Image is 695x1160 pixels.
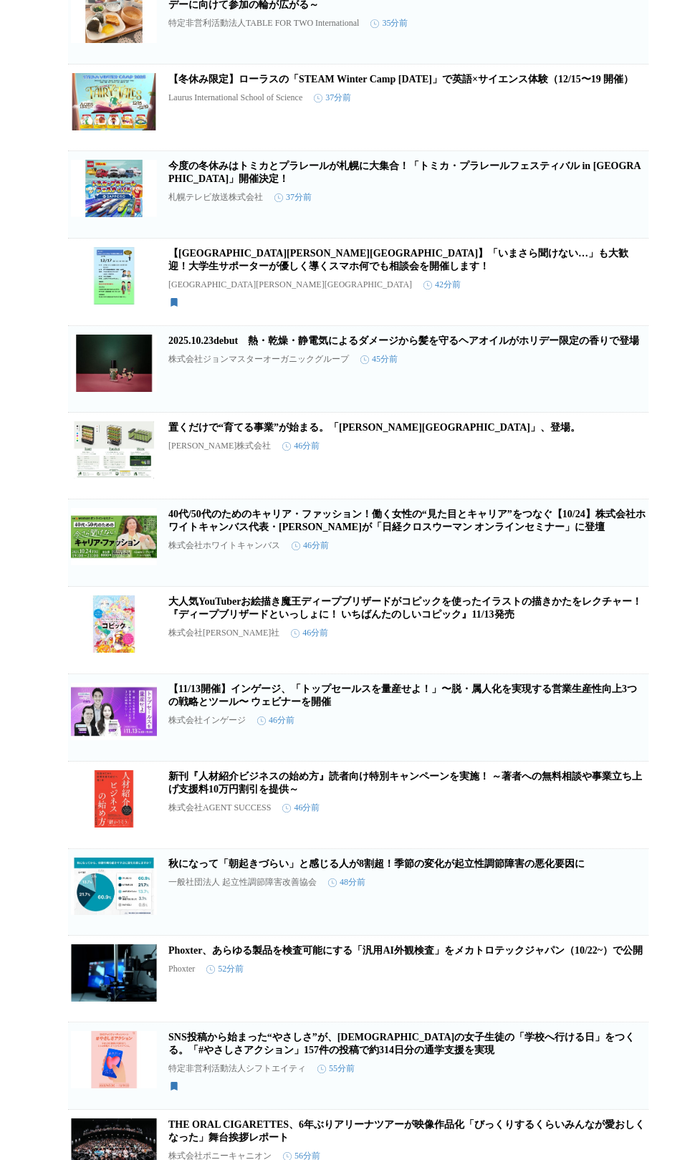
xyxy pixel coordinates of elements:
img: 40代/50代のためのキャリア・ファッション！働く女性の“見た目とキャリア”をつなぐ【10/24】株式会社ホワイトキャンバス代表・西畑敦子が「日経クロスウーマン オンラインセミナー」に登壇 [71,508,157,565]
a: 2025.10.23debut 熱・乾燥・静電気によるダメージから髪を守るヘアオイルがホリデー限定の香りで登場 [168,335,639,346]
time: 42分前 [423,279,461,291]
p: 株式会社[PERSON_NAME]社 [168,627,279,639]
p: 一般社団法人 起立性調節障害改善協会 [168,876,317,888]
p: [GEOGRAPHIC_DATA][PERSON_NAME][GEOGRAPHIC_DATA] [168,279,412,290]
img: 新刊『人材紹介ビジネスの始め方』読者向け特別キャンペーンを実施！ ～著者への無料相談や事業立ち上げ支援料10万円割引を提供～ [71,770,157,828]
svg: 保存済み [168,1080,180,1092]
time: 46分前 [257,714,294,727]
p: [PERSON_NAME]株式会社 [168,440,271,452]
time: 52分前 [206,963,244,975]
a: 新刊『人材紹介ビジネスの始め方』読者向け特別キャンペーンを実施！ ～著者への無料相談や事業立ち上げ支援料10万円割引を提供～ [168,771,643,795]
img: 置くだけで“育てる事業”が始まる。「OYASAI FARM」、登場。 [71,421,157,479]
a: 秋になって「朝起きづらい」と感じる人が8割超！季節の変化が起立性調節障害の悪化要因に [168,858,585,869]
img: 【冬休み限定】ローラスの「STEAM Winter Camp 2025」で英語×サイエンス体験（12/15〜19 開催） [71,73,157,130]
time: 46分前 [282,802,320,814]
a: 【冬休み限定】ローラスの「STEAM Winter Camp [DATE]」で英語×サイエンス体験（12/15〜19 開催） [168,74,633,85]
a: THE ORAL CIGARETTES、6年ぶりアリーナツアーが映像作品化「びっくりするくらいみんなが愛おしくなった」舞台挨拶レポート [168,1119,645,1143]
p: 札幌テレビ放送株式会社 [168,191,263,203]
svg: 保存済み [168,297,180,308]
img: 秋になって「朝起きづらい」と感じる人が8割超！季節の変化が起立性調節障害の悪化要因に [71,858,157,915]
time: 45分前 [360,353,398,365]
p: 株式会社ホワイトキャンバス [168,540,280,552]
a: 今度の冬休みはトミカとプラレールが札幌に大集合！「トミカ・プラレールフェスティバル in [GEOGRAPHIC_DATA]」開催決定！ [168,160,641,184]
p: 特定非営利活動法人シフトエイティ [168,1063,306,1075]
p: Phoxter [168,964,195,974]
img: 【11/13開催】インゲージ、「トップセールスを量産せよ！」〜脱・属人化を実現する営業生産性向上3つの戦略とツール〜 ウェビナーを開催 [71,683,157,740]
time: 35分前 [370,17,408,29]
time: 46分前 [292,540,329,552]
a: 40代/50代のためのキャリア・ファッション！働く女性の“見た目とキャリア”をつなぐ【10/24】株式会社ホワイトキャンバス代表・[PERSON_NAME]が「日経クロスウーマン オンラインセミ... [168,509,646,532]
img: 2025.10.23debut 熱・乾燥・静電気によるダメージから髪を守るヘアオイルがホリデー限定の香りで登場 [71,335,157,392]
img: 【愛媛県伊予市】「いまさら聞けない…」も大歓迎！大学生サポーターが優しく導くスマホ何でも相談会を開催します！ [71,247,157,305]
time: 46分前 [282,440,320,452]
a: 大人気YouTuberお絵描き魔王ディープブリザードがコピックを使ったイラストの描きかたをレクチャー！『ディープブリザードといっしょに！ いちばんたのしいコピック』11/13発売 [168,596,642,620]
time: 46分前 [291,627,328,639]
p: 特定非営利活動法人TABLE FOR TWO International [168,17,359,29]
time: 37分前 [274,191,312,203]
p: Laurus International School of Science [168,92,302,103]
img: 大人気YouTuberお絵描き魔王ディープブリザードがコピックを使ったイラストの描きかたをレクチャー！『ディープブリザードといっしょに！ いちばんたのしいコピック』11/13発売 [71,595,157,653]
time: 37分前 [314,92,351,104]
a: Phoxter、あらゆる製品を検査可能にする「汎用AI外観検査」をメカトロテックジャパン（10/22~）で公開 [168,945,643,956]
a: 【11/13開催】インゲージ、「トップセールスを量産せよ！」〜脱・属人化を実現する営業生産性向上3つの戦略とツール〜 ウェビナーを開催 [168,684,637,707]
time: 48分前 [328,876,365,888]
img: 今度の冬休みはトミカとプラレールが札幌に大集合！「トミカ・プラレールフェスティバル in SAPPORO」開催決定！ [71,160,157,217]
p: 株式会社ジョンマスターオーガニックグループ [168,353,349,365]
img: SNS投稿から始まった“やさしさ”が、ケニアの女子生徒の「学校へ行ける日」をつくる。「#やさしさアクション」157件の投稿で約314日分の通学支援を実現 [71,1031,157,1088]
a: 置くだけで“育てる事業”が始まる。「[PERSON_NAME][GEOGRAPHIC_DATA]」、登場。 [168,422,580,433]
p: 株式会社AGENT SUCCESS [168,802,271,814]
img: Phoxter、あらゆる製品を検査可能にする「汎用AI外観検査」をメカトロテックジャパン（10/22~）で公開 [71,944,157,1002]
p: 株式会社インゲージ [168,714,246,727]
time: 55分前 [317,1063,355,1075]
a: SNS投稿から始まった“やさしさ”が、[DEMOGRAPHIC_DATA]の女子生徒の「学校へ行ける日」をつくる。「#やさしさアクション」157件の投稿で約314日分の通学支援を実現 [168,1032,635,1055]
a: 【[GEOGRAPHIC_DATA][PERSON_NAME][GEOGRAPHIC_DATA]】「いまさら聞けない…」も大歓迎！大学生サポーターが優しく導くスマホ何でも相談会を開催します！ [168,248,628,272]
